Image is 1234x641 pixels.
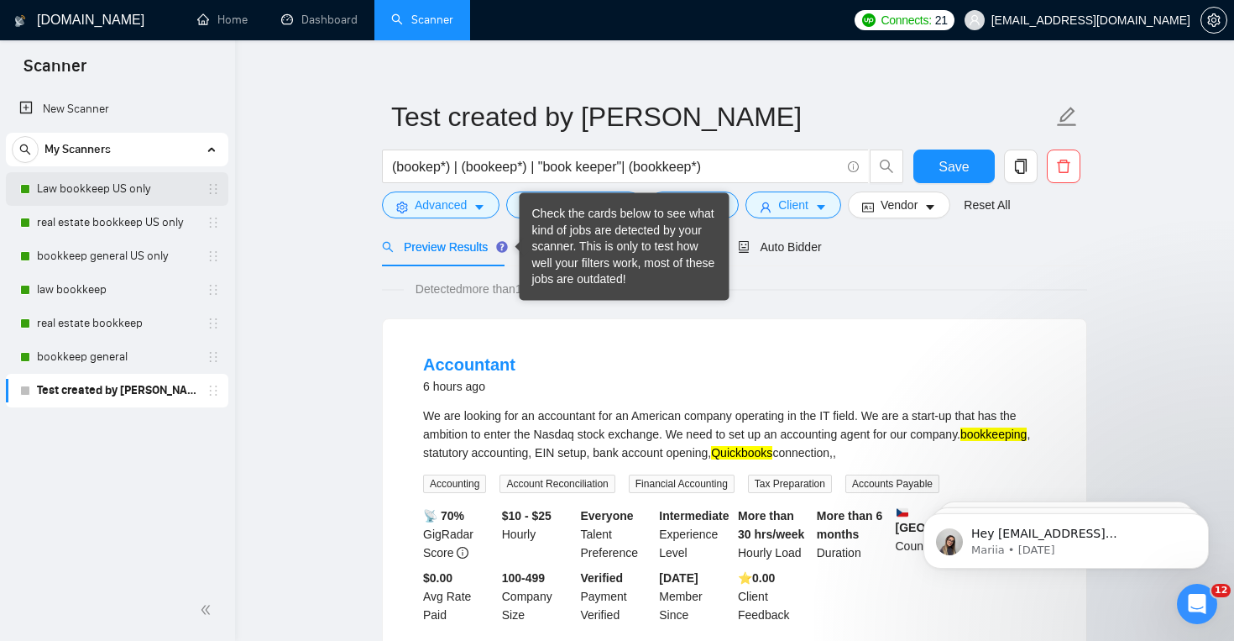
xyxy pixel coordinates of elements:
span: holder [207,384,220,397]
span: Connects: [881,11,931,29]
span: delete [1048,159,1080,174]
img: upwork-logo.png [862,13,876,27]
span: search [382,241,394,253]
span: caret-down [473,201,485,213]
span: Tax Preparation [748,475,832,493]
span: search [871,159,902,174]
a: dashboardDashboard [281,13,358,27]
div: GigRadar Score [420,507,499,562]
span: holder [207,250,220,263]
div: Experience Level [656,507,735,562]
div: We are looking for an accountant for an American company operating in the IT field. We are a star... [423,407,1046,462]
a: Reset All [964,196,1010,214]
div: Duration [813,507,892,562]
span: setting [1201,13,1226,27]
b: $10 - $25 [502,509,552,523]
span: Preview Results [382,240,503,254]
span: caret-down [924,201,936,213]
a: homeHome [197,13,248,27]
b: Everyone [581,509,634,523]
div: Hourly Load [735,507,813,562]
div: Company Size [499,569,578,624]
span: Save [939,156,969,177]
mark: Quickbooks [711,446,772,460]
b: [DATE] [659,571,698,585]
button: delete [1047,150,1080,183]
div: Member Since [656,569,735,624]
span: holder [207,182,220,196]
span: 21 [935,11,948,29]
b: 100-499 [502,571,545,585]
b: ⭐️ 0.00 [738,571,775,585]
span: idcard [862,201,874,213]
a: New Scanner [19,92,215,126]
span: 12 [1211,584,1231,597]
button: folderJobscaret-down [649,192,740,218]
span: Vendor [881,196,918,214]
span: Financial Accounting [629,475,735,493]
span: caret-down [815,201,827,213]
iframe: Intercom notifications message [898,478,1234,596]
a: bookkeep general US only [37,239,196,273]
span: Auto Bidder [738,240,821,254]
div: Check the cards below to see what kind of jobs are detected by your scanner. This is only to test... [532,206,717,288]
a: real estate bookkeep US only [37,206,196,239]
a: bookkeep general [37,340,196,374]
b: More than 30 hrs/week [738,509,804,541]
button: Save [913,150,995,183]
button: barsJob Categorycaret-down [506,192,641,218]
div: Avg Rate Paid [420,569,499,624]
a: Test created by [PERSON_NAME] [37,374,196,407]
span: info-circle [848,161,859,172]
span: setting [396,201,408,213]
span: Account Reconciliation [499,475,614,493]
img: logo [14,8,26,34]
b: Verified [581,571,624,585]
button: settingAdvancedcaret-down [382,192,499,218]
img: 🇨🇿 [897,507,908,518]
b: $0.00 [423,571,452,585]
a: setting [1200,13,1227,27]
li: My Scanners [6,133,228,407]
a: real estate bookkeep [37,307,196,340]
span: Accounting [423,475,486,493]
button: copy [1004,150,1038,183]
span: edit [1056,106,1078,128]
button: idcardVendorcaret-down [848,192,950,218]
div: Tooltip anchor [494,239,510,255]
span: double-left [200,602,217,618]
span: robot [738,241,750,253]
span: My Scanners [44,133,111,166]
input: Scanner name... [391,96,1053,138]
div: Country [892,507,971,562]
span: holder [207,317,220,330]
iframe: Intercom live chat [1177,584,1217,624]
button: userClientcaret-down [745,192,841,218]
div: Talent Preference [578,507,656,562]
span: Advanced [415,196,467,214]
mark: bookkeeping [960,428,1027,441]
button: search [12,136,39,163]
div: Client Feedback [735,569,813,624]
a: law bookkeep [37,273,196,307]
span: Scanner [10,54,100,89]
a: searchScanner [391,13,453,27]
a: Accountant [423,355,515,374]
button: search [870,150,903,183]
div: 6 hours ago [423,376,515,397]
div: Payment Verified [578,569,656,624]
button: setting [1200,7,1227,34]
span: holder [207,350,220,364]
b: More than 6 months [817,509,883,541]
span: user [969,14,980,26]
span: Detected more than 10000 results (0.86 seconds) [404,280,676,298]
span: info-circle [457,547,468,559]
div: Hourly [499,507,578,562]
span: copy [1005,159,1037,174]
span: holder [207,283,220,297]
span: search [13,144,38,155]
